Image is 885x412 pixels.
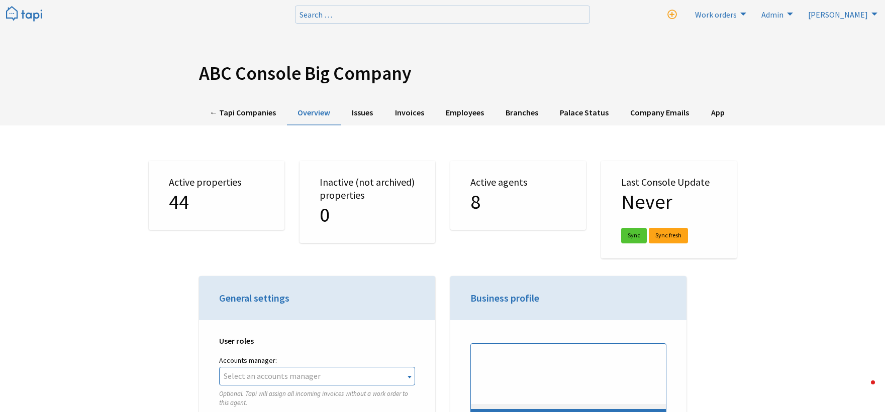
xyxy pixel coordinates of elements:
a: ← Tapi Companies [199,101,287,125]
div: Last Console Update [601,161,737,258]
a: Work orders [689,6,749,22]
a: Company Emails [620,101,700,125]
a: Sync fresh [649,228,688,243]
a: Invoices [384,101,435,125]
span: Admin [761,10,783,20]
a: Branches [495,101,549,125]
div: Active agents [450,161,586,230]
a: [PERSON_NAME] [802,6,880,22]
img: Tapi logo [6,6,42,23]
li: Josh [802,6,880,22]
h1: ABC Console Big Company [199,62,686,85]
i: New work order [667,10,677,20]
span: 44 [169,189,189,214]
a: App [700,101,735,125]
a: Admin [755,6,796,22]
a: Overview [287,101,341,125]
div: Active properties [149,161,284,230]
h3: Business profile [470,291,666,305]
a: Palace Status [549,101,620,125]
span: Search … [300,10,332,20]
a: Issues [341,101,384,125]
span: 8 [470,189,480,214]
label: Accounts manager: [219,354,415,367]
p: Optional. Tapi will assign all incoming invoices without a work order to this agent. [219,389,415,407]
span: [PERSON_NAME] [808,10,868,20]
div: Inactive (not archived) properties [300,161,435,243]
span: 0 [320,202,330,227]
iframe: Intercom live chat [851,378,875,402]
strong: User roles [219,336,254,346]
span: Never [621,189,672,214]
a: Employees [435,101,495,125]
span: Work orders [695,10,737,20]
span: Select an accounts manager [224,371,321,381]
h3: General settings [219,291,415,305]
a: Sync [621,228,647,243]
